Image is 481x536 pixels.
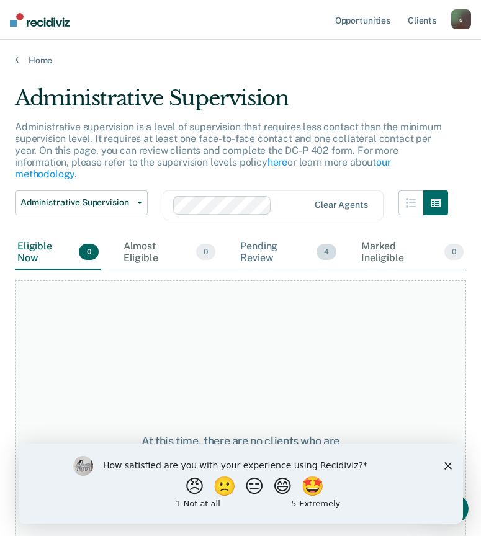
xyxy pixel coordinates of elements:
span: 0 [196,244,215,260]
div: Marked Ineligible0 [359,235,466,270]
div: Eligible Now0 [15,235,101,270]
iframe: Survey by Kim from Recidiviz [19,444,463,524]
button: Administrative Supervision [15,190,148,215]
div: Pending Review4 [238,235,339,270]
span: 0 [444,244,464,260]
div: At this time, there are no clients who are Eligible Now. Please navigate to one of the other tabs. [128,434,353,475]
img: Recidiviz [10,13,70,27]
span: 4 [317,244,336,260]
span: 0 [79,244,98,260]
div: Clear agents [315,200,367,210]
a: Home [15,55,466,66]
div: Administrative Supervision [15,86,448,121]
p: Administrative supervision is a level of supervision that requires less contact than the minimum ... [15,121,442,181]
span: Administrative Supervision [20,197,132,208]
button: s [451,9,471,29]
a: here [267,156,287,168]
div: Almost Eligible0 [121,235,218,270]
a: our methodology [15,156,391,180]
